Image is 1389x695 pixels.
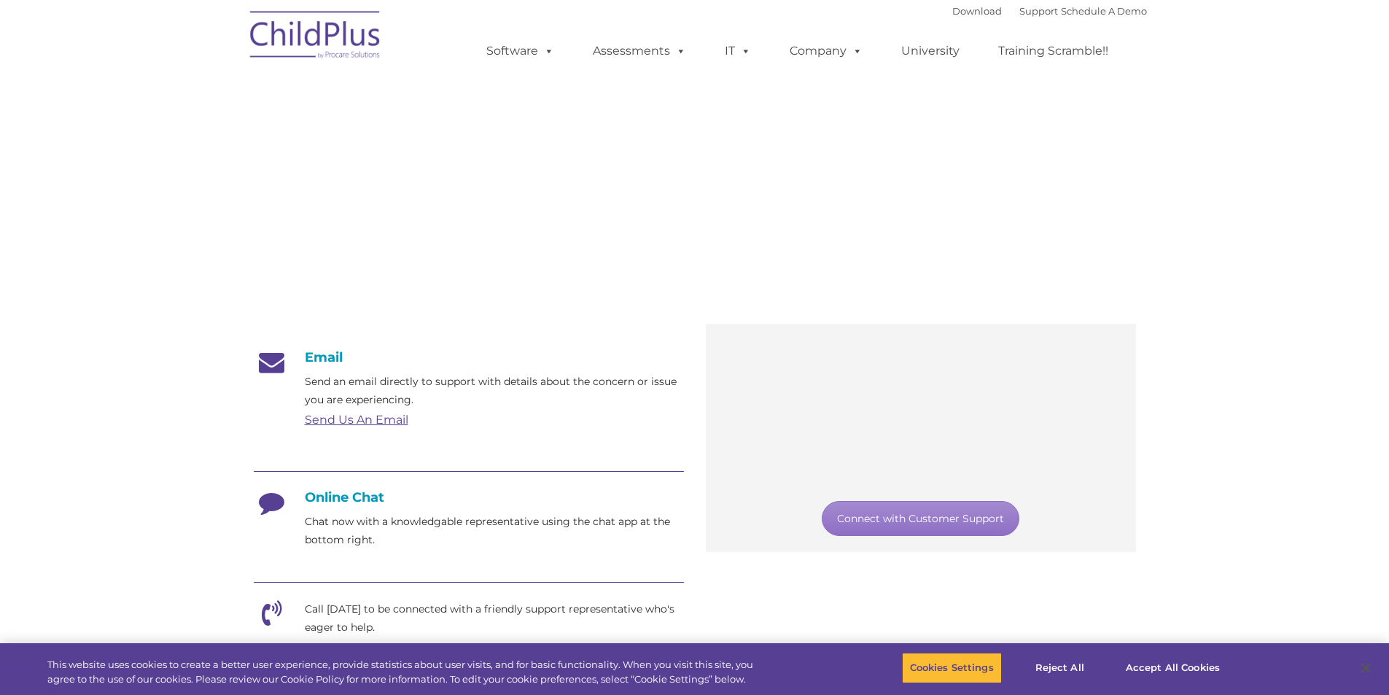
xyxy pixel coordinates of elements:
a: Assessments [578,36,701,66]
button: Accept All Cookies [1118,653,1228,683]
p: Call [DATE] to be connected with a friendly support representative who's eager to help. [305,600,684,637]
h4: Online Chat [254,489,684,505]
font: | [952,5,1147,17]
a: Company [775,36,877,66]
a: Send Us An Email [305,413,408,427]
button: Close [1350,652,1382,684]
button: Reject All [1014,653,1105,683]
a: Training Scramble!! [984,36,1123,66]
a: Schedule A Demo [1061,5,1147,17]
a: Support [1019,5,1058,17]
img: ChildPlus by Procare Solutions [243,1,389,74]
button: Cookies Settings [902,653,1002,683]
p: Chat now with a knowledgable representative using the chat app at the bottom right. [305,513,684,549]
h4: Email [254,349,684,365]
p: Send an email directly to support with details about the concern or issue you are experiencing. [305,373,684,409]
div: This website uses cookies to create a better user experience, provide statistics about user visit... [47,658,764,686]
a: Software [472,36,569,66]
a: IT [710,36,766,66]
a: University [887,36,974,66]
a: Download [952,5,1002,17]
a: Connect with Customer Support [822,501,1019,536]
